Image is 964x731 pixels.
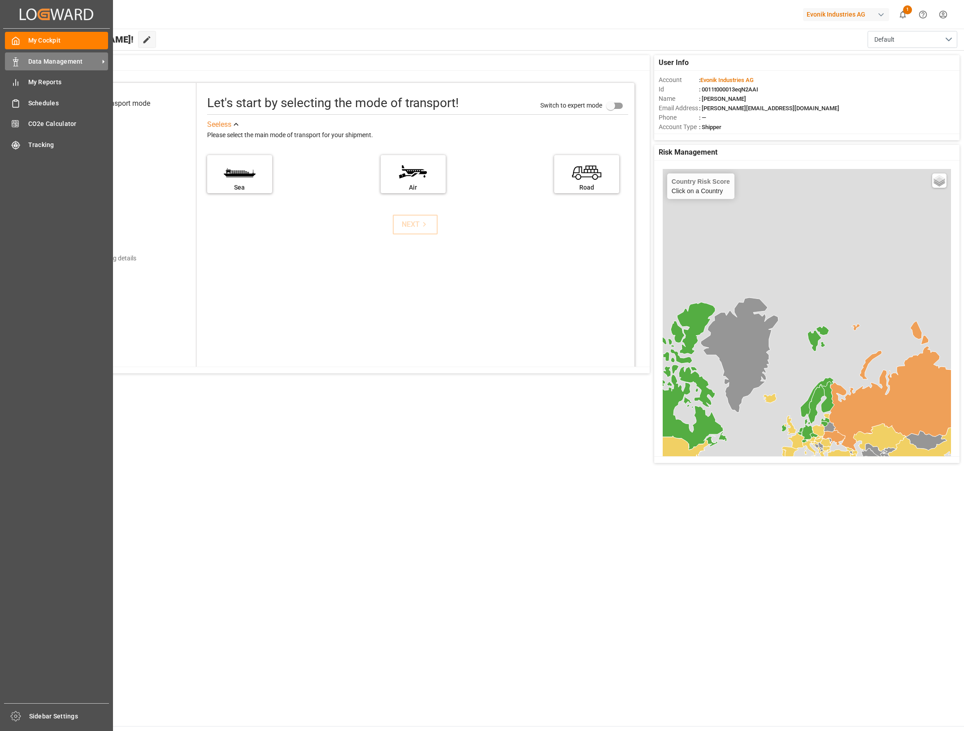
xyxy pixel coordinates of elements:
span: Email Address [659,104,699,113]
span: Sidebar Settings [29,712,109,721]
span: Account Type [659,122,699,132]
a: My Cockpit [5,32,108,49]
a: CO2e Calculator [5,115,108,133]
span: Switch to expert mode [540,101,602,108]
button: Help Center [913,4,933,25]
span: : [PERSON_NAME] [699,95,746,102]
span: Phone [659,113,699,122]
span: Default [874,35,895,44]
span: 1 [903,5,912,14]
span: : 0011t000013eqN2AAI [699,86,758,93]
span: Id [659,85,699,94]
div: Add shipping details [80,254,136,263]
span: My Reports [28,78,109,87]
button: Evonik Industries AG [803,6,893,23]
div: Road [559,183,615,192]
button: NEXT [393,215,438,234]
span: Data Management [28,57,99,66]
span: Name [659,94,699,104]
span: Hello [PERSON_NAME]! [37,31,134,48]
div: NEXT [402,219,429,230]
span: Evonik Industries AG [700,77,754,83]
h4: Country Risk Score [672,178,730,185]
span: Schedules [28,99,109,108]
span: CO2e Calculator [28,119,109,129]
span: Tracking [28,140,109,150]
span: My Cockpit [28,36,109,45]
button: open menu [868,31,957,48]
span: User Info [659,57,689,68]
div: Evonik Industries AG [803,8,889,21]
span: : [699,77,754,83]
a: Tracking [5,136,108,153]
a: Schedules [5,94,108,112]
span: Risk Management [659,147,717,158]
a: My Reports [5,74,108,91]
div: Air [385,183,441,192]
div: Select transport mode [81,98,150,109]
span: : [PERSON_NAME][EMAIL_ADDRESS][DOMAIN_NAME] [699,105,839,112]
a: Layers [932,173,947,188]
div: Click on a Country [672,178,730,195]
div: Let's start by selecting the mode of transport! [207,94,459,112]
span: Account [659,75,699,85]
div: Sea [212,183,268,192]
span: : — [699,114,706,121]
div: Please select the main mode of transport for your shipment. [207,130,628,141]
span: : Shipper [699,124,721,130]
button: show 1 new notifications [893,4,913,25]
div: See less [207,119,231,130]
